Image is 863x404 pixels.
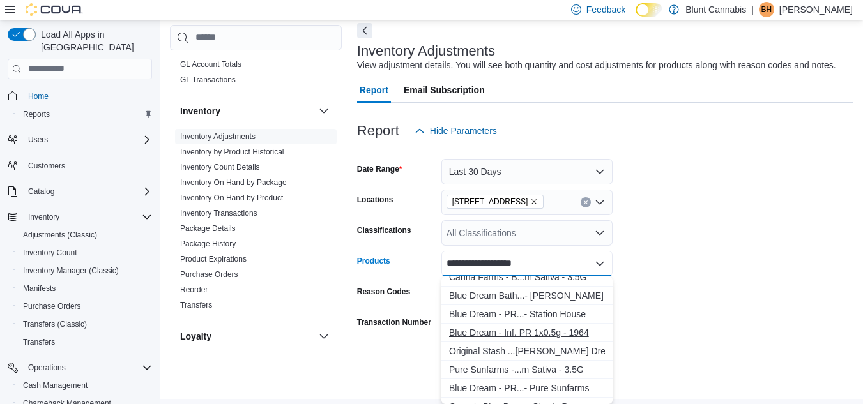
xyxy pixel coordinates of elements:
div: Original Stash ...[PERSON_NAME] Dream - 1G [449,345,605,357]
label: Classifications [357,225,411,236]
div: Finance [170,57,342,93]
button: Close list of options [595,258,605,269]
span: Transfers [180,300,212,310]
span: Transfers [23,337,55,347]
span: Inventory Count [23,248,77,258]
span: Package Details [180,223,236,234]
span: Purchase Orders [23,301,81,311]
button: Users [3,131,157,149]
span: Home [23,88,152,104]
span: Load All Apps in [GEOGRAPHIC_DATA] [36,28,152,54]
button: Last 30 Days [441,159,613,184]
span: Manifests [23,283,56,294]
a: Adjustments (Classic) [18,227,102,243]
button: Inventory [180,105,314,117]
a: Transfers [18,334,60,350]
span: Inventory [23,209,152,225]
span: Operations [28,363,66,373]
span: Users [28,135,48,145]
button: Users [23,132,53,147]
span: Transfers (Classic) [18,317,152,332]
a: Product Expirations [180,255,247,264]
button: Next [357,23,372,38]
span: Hide Parameters [430,124,497,137]
a: Transfers [180,301,212,310]
label: Products [357,256,390,266]
button: Inventory [316,103,332,119]
a: Inventory On Hand by Product [180,193,283,202]
span: Inventory Transactions [180,208,257,218]
span: Catalog [28,186,54,197]
button: Transfers [13,333,157,351]
button: Open list of options [595,197,605,207]
button: Blue Dream - Inf. PR 1x0.5g - 1964 [441,324,613,342]
a: Home [23,89,54,104]
button: Inventory [3,208,157,226]
div: Blue Dream - Inf. PR 1x0.5g - 1964 [449,326,605,339]
h3: Loyalty [180,330,211,343]
p: [PERSON_NAME] [779,2,853,17]
div: Blue Dream - PR...- Station House [449,308,605,320]
a: GL Transactions [180,75,236,84]
span: Package History [180,239,236,249]
span: Inventory Count Details [180,162,260,172]
h3: Report [357,123,399,138]
span: Users [23,132,152,147]
label: Reason Codes [357,287,410,297]
span: Operations [23,360,152,375]
span: Email Subscription [404,77,485,103]
span: Inventory by Product Historical [180,147,284,157]
span: Inventory On Hand by Package [180,177,287,188]
a: GL Account Totals [180,60,241,69]
h3: Inventory Adjustments [357,43,495,59]
span: Report [360,77,388,103]
span: 119-1433 Lonsdale Ave. [447,195,544,209]
span: Product Expirations [180,254,247,264]
label: Transaction Number [357,317,431,327]
input: Dark Mode [636,3,662,17]
button: Inventory Count [13,244,157,262]
button: Clear input [581,197,591,207]
div: Blue Dream Bath...- [PERSON_NAME] Farms [449,289,605,302]
button: Original Stash - Os. Klik Blue Dream - 1G [441,342,613,361]
span: Adjustments (Classic) [18,227,152,243]
span: Inventory Count [18,245,152,260]
span: Reports [23,109,50,119]
span: Adjustments (Classic) [23,230,97,240]
p: | [751,2,754,17]
button: Cash Management [13,377,157,394]
button: Loyalty [316,329,332,344]
h3: Inventory [180,105,220,117]
p: Blunt Cannabis [685,2,746,17]
button: Remove 119-1433 Lonsdale Ave. from selection in this group [530,198,538,206]
span: Customers [23,158,152,174]
a: Inventory On Hand by Package [180,178,287,187]
button: Reports [13,105,157,123]
span: GL Transactions [180,75,236,85]
div: Blue Dream - PR...- Pure Sunfarms [449,382,605,394]
button: Canna Farms - Blue Dream Sativa - 3.5G [441,268,613,287]
span: Home [28,91,49,101]
span: Customers [28,161,65,171]
span: Catalog [23,184,152,199]
span: Cash Management [23,380,88,391]
a: Reports [18,107,55,122]
span: GL Account Totals [180,59,241,70]
span: Inventory [28,212,59,222]
span: Inventory Manager (Classic) [23,266,119,276]
div: Pure Sunfarms -...m Sativa - 3.5G [449,363,605,376]
span: Cash Management [18,378,152,393]
button: Transfers (Classic) [13,315,157,333]
span: Inventory On Hand by Product [180,193,283,203]
button: Operations [3,359,157,377]
a: Inventory Transactions [180,209,257,218]
button: Catalog [3,183,157,200]
a: Cash Management [18,378,93,393]
a: Package Details [180,224,236,233]
a: Customers [23,158,70,174]
a: Transfers (Classic) [18,317,92,332]
a: Inventory by Product Historical [180,147,284,156]
span: [STREET_ADDRESS] [452,195,528,208]
button: Blue Dream Bath Bomb - 130g - Stewart Farms [441,287,613,305]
